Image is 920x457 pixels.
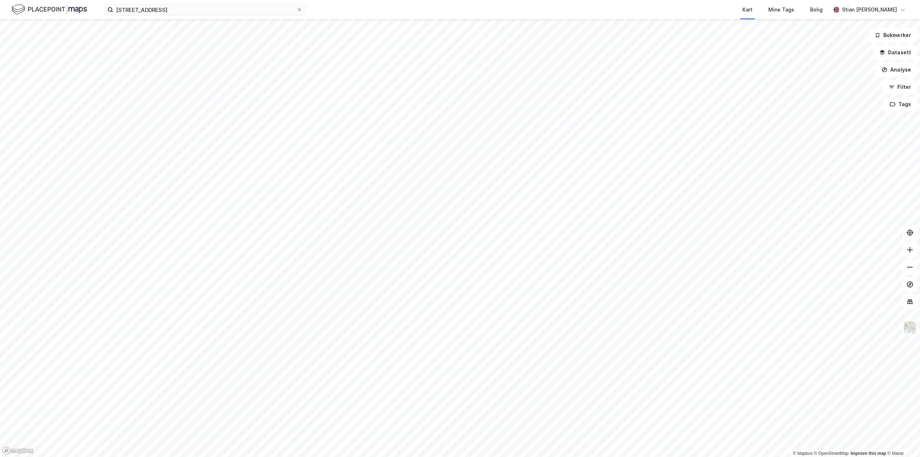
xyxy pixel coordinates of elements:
button: Bokmerker [869,28,917,42]
img: logo.f888ab2527a4732fd821a326f86c7f29.svg [11,3,87,16]
div: Kart [742,5,753,14]
input: Søk på adresse, matrikkel, gårdeiere, leietakere eller personer [113,4,296,15]
a: Mapbox homepage [2,447,34,455]
a: OpenStreetMap [814,451,849,456]
a: Improve this map [851,451,886,456]
button: Datasett [873,45,917,60]
div: Stian [PERSON_NAME] [842,5,897,14]
img: Z [903,321,917,334]
a: Mapbox [793,451,813,456]
button: Analyse [875,63,917,77]
button: Filter [883,80,917,94]
button: Tags [884,97,917,111]
div: Bolig [810,5,823,14]
div: Kontrollprogram for chat [884,422,920,457]
iframe: Chat Widget [884,422,920,457]
div: Mine Tags [768,5,794,14]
